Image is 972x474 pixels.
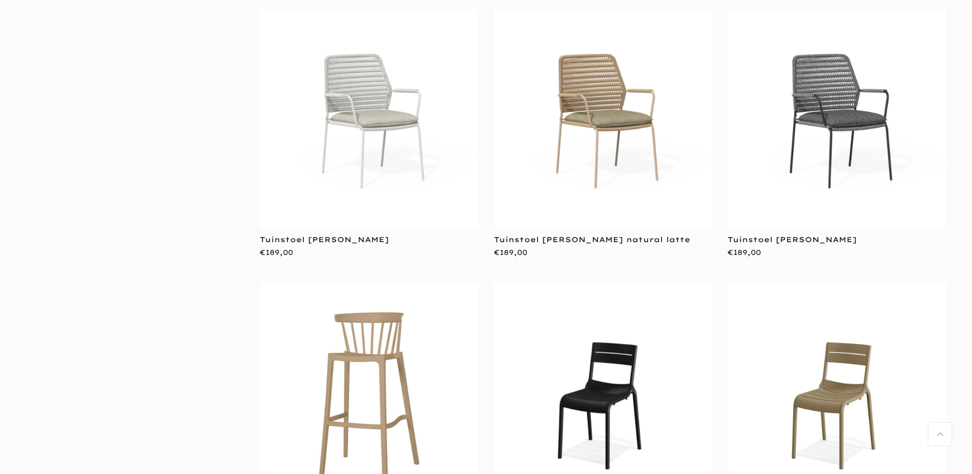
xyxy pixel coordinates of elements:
[728,235,857,244] a: Tuinstoel [PERSON_NAME]
[494,235,690,244] a: Tuinstoel [PERSON_NAME] natural latte
[260,248,293,257] span: €189,00
[928,423,952,446] a: Terug naar boven
[728,248,761,257] span: €189,00
[494,248,527,257] span: €189,00
[260,235,389,244] a: Tuinstoel [PERSON_NAME]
